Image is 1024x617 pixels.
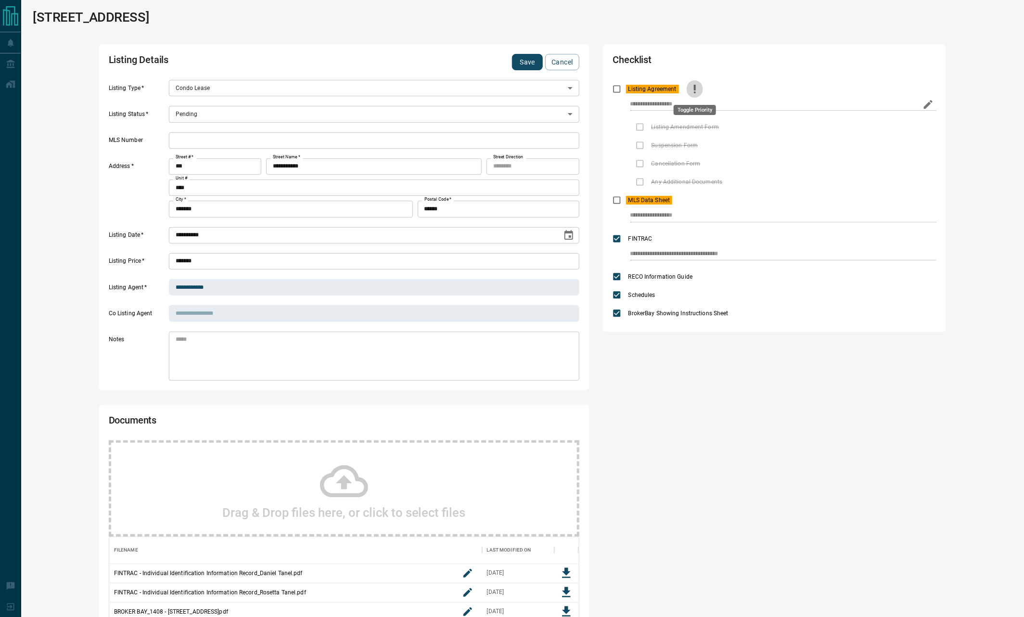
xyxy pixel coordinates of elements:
label: Street # [176,154,193,160]
label: Address [109,162,166,217]
span: Listing Agreement [626,85,679,93]
h2: Listing Details [109,54,391,70]
label: Postal Code [424,196,451,203]
h2: Checklist [613,54,807,70]
div: Filename [109,537,482,564]
span: RECO Information Guide [626,272,695,281]
span: MLS Data Sheet [626,196,673,205]
button: edit [920,96,936,113]
input: checklist input [630,248,917,260]
button: Save [512,54,543,70]
input: checklist input [630,209,917,222]
button: Download File [557,583,576,602]
span: Schedules [626,291,658,299]
div: Toggle Priority [674,105,716,115]
label: Listing Agent [109,283,166,296]
label: Street Direction [493,154,524,160]
span: Suspension Form [649,141,701,150]
button: Choose date, selected date is Aug 16, 2025 [559,226,578,245]
label: Notes [109,335,166,381]
div: Last Modified On [482,537,554,564]
label: Listing Price [109,257,166,270]
label: MLS Number [109,136,166,149]
div: Drag & Drop files here, or click to select files [109,440,579,537]
div: Aug 16, 2025 [487,607,504,616]
button: Cancel [545,54,579,70]
div: Filename [114,537,138,564]
button: priority [687,80,703,98]
button: Download File [557,564,576,583]
p: FINTRAC - Individual Identification Information Record_Daniel Tanel.pdf [114,569,303,578]
h1: [STREET_ADDRESS] [33,10,149,25]
span: Listing Amendment Form [649,123,721,131]
button: rename button [458,583,477,602]
label: Street Name [273,154,300,160]
span: FINTRAC [626,234,655,243]
div: Aug 16, 2025 [487,588,504,596]
label: Listing Type [109,84,166,97]
h2: Documents [109,414,391,431]
span: Cancellation Form [649,159,703,168]
div: Condo Lease [169,80,579,96]
button: rename button [458,564,477,583]
label: Listing Date [109,231,166,244]
label: Listing Status [109,110,166,123]
p: FINTRAC - Individual Identification Information Record_Rosetta Tanel.pdf [114,588,306,597]
label: City [176,196,186,203]
input: checklist input [630,98,917,111]
p: BROKER BAY_1408 - [STREET_ADDRESS]pdf [114,607,228,616]
span: BrokerBay Showing Instructions Sheet [626,309,731,318]
div: Last Modified On [487,537,531,564]
h2: Drag & Drop files here, or click to select files [222,505,466,520]
label: Unit # [176,175,188,181]
span: Any Additional Documents [649,178,725,186]
div: Pending [169,106,579,122]
div: Aug 16, 2025 [487,569,504,577]
label: Co Listing Agent [109,309,166,322]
